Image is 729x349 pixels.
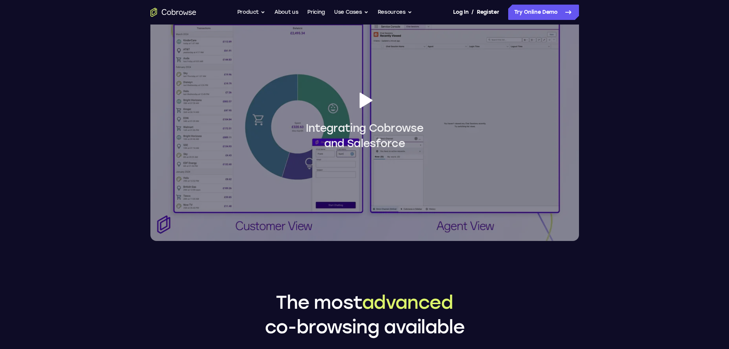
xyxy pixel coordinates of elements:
[334,5,369,20] button: Use Cases
[150,8,196,17] a: Go to the home page
[362,291,453,313] span: advanced
[471,8,474,17] span: /
[274,5,298,20] a: About us
[307,5,325,20] a: Pricing
[477,5,499,20] a: Register
[306,120,423,151] span: Integrating Cobrowse and Salesforce
[453,5,468,20] a: Log In
[237,5,266,20] button: Product
[265,290,465,339] h2: The most co-browsing available
[508,5,579,20] a: Try Online Demo
[378,5,412,20] button: Resources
